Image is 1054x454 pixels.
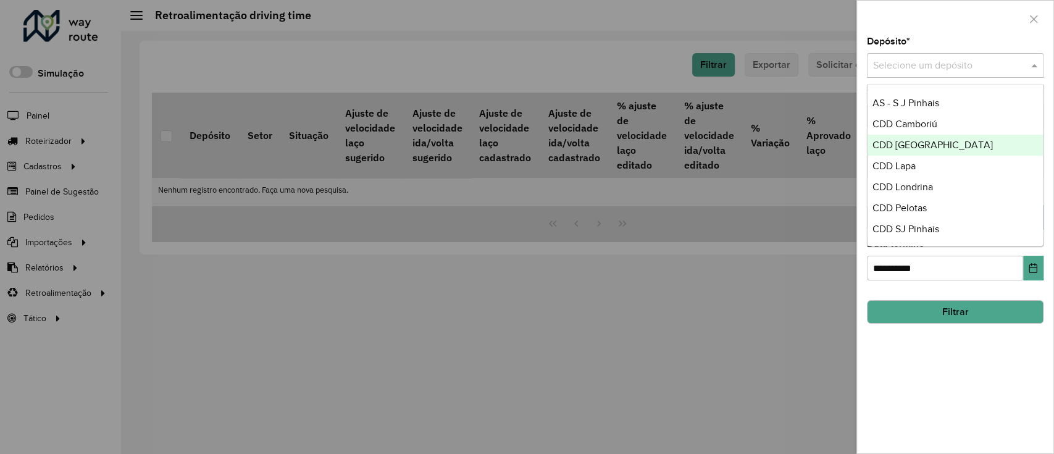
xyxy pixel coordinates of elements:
button: Choose Date [1023,256,1044,280]
button: Filtrar [867,300,1044,324]
span: CDD [GEOGRAPHIC_DATA] [872,140,993,150]
ng-dropdown-panel: Options list [867,84,1044,246]
span: AS - S J Pinhais [872,98,939,108]
label: Depósito [867,34,910,49]
span: CDD Camboriú [872,119,937,129]
span: CDD Londrina [872,182,933,192]
span: CDD Lapa [872,161,916,171]
span: CDD SJ Pinhais [872,224,939,234]
span: CDD Pelotas [872,203,927,213]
